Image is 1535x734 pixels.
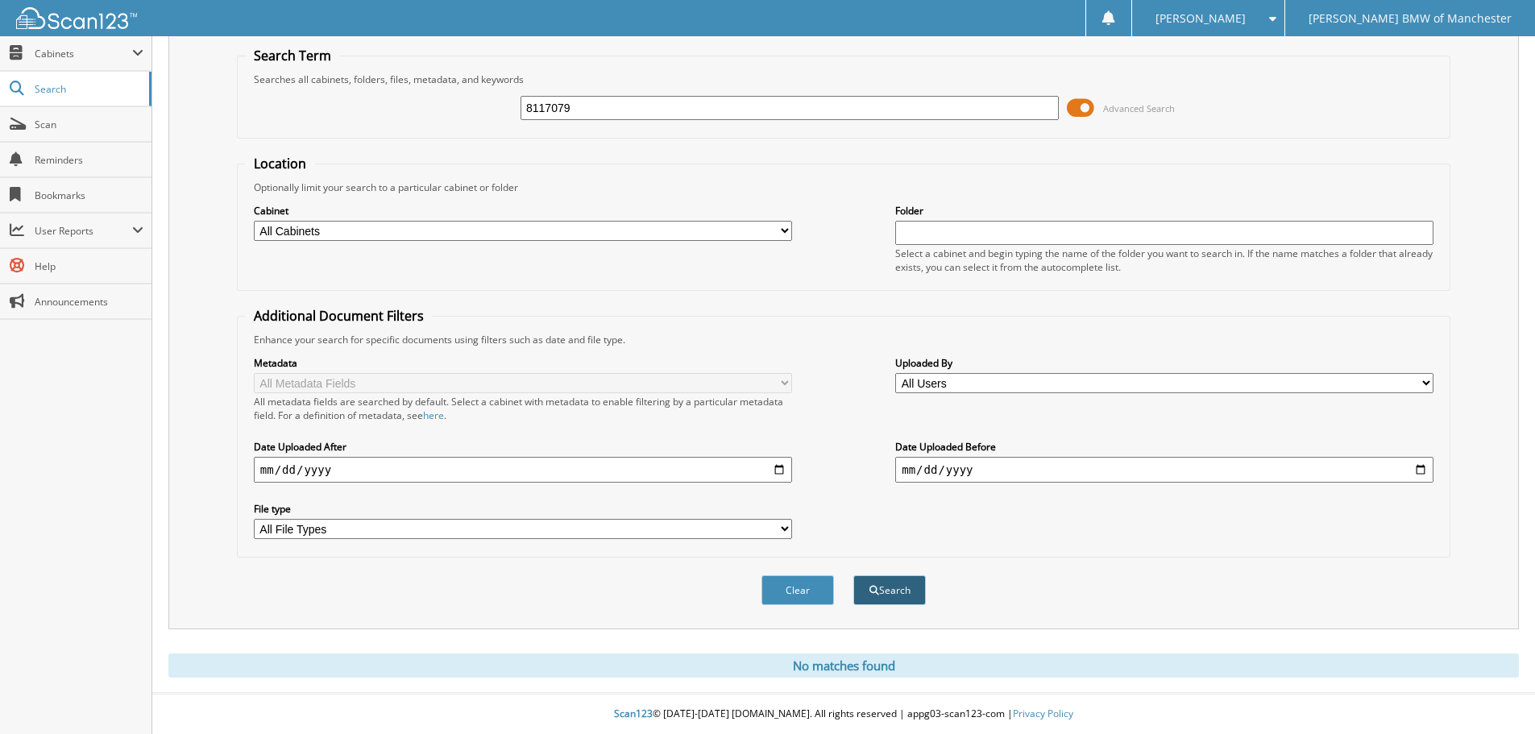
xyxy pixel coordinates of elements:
button: Search [853,575,926,605]
input: end [895,457,1433,483]
div: Searches all cabinets, folders, files, metadata, and keywords [246,73,1442,86]
a: here [423,408,444,422]
span: Cabinets [35,47,132,60]
span: Announcements [35,295,143,309]
span: Advanced Search [1103,102,1175,114]
div: All metadata fields are searched by default. Select a cabinet with metadata to enable filtering b... [254,395,792,422]
span: Bookmarks [35,189,143,202]
span: Help [35,259,143,273]
label: Date Uploaded Before [895,440,1433,454]
div: Enhance your search for specific documents using filters such as date and file type. [246,333,1442,346]
div: © [DATE]-[DATE] [DOMAIN_NAME]. All rights reserved | appg03-scan123-com | [152,695,1535,734]
div: No matches found [168,653,1519,678]
img: scan123-logo-white.svg [16,7,137,29]
iframe: Chat Widget [1454,657,1535,734]
label: Folder [895,204,1433,218]
span: [PERSON_NAME] [1155,14,1246,23]
legend: Location [246,155,314,172]
legend: Additional Document Filters [246,307,432,325]
span: Reminders [35,153,143,167]
span: Search [35,82,141,96]
span: User Reports [35,224,132,238]
legend: Search Term [246,47,339,64]
span: [PERSON_NAME] BMW of Manchester [1309,14,1512,23]
label: File type [254,502,792,516]
a: Privacy Policy [1013,707,1073,720]
span: Scan123 [614,707,653,720]
div: Optionally limit your search to a particular cabinet or folder [246,180,1442,194]
label: Cabinet [254,204,792,218]
div: Select a cabinet and begin typing the name of the folder you want to search in. If the name match... [895,247,1433,274]
input: start [254,457,792,483]
label: Uploaded By [895,356,1433,370]
label: Metadata [254,356,792,370]
label: Date Uploaded After [254,440,792,454]
span: Scan [35,118,143,131]
button: Clear [761,575,834,605]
